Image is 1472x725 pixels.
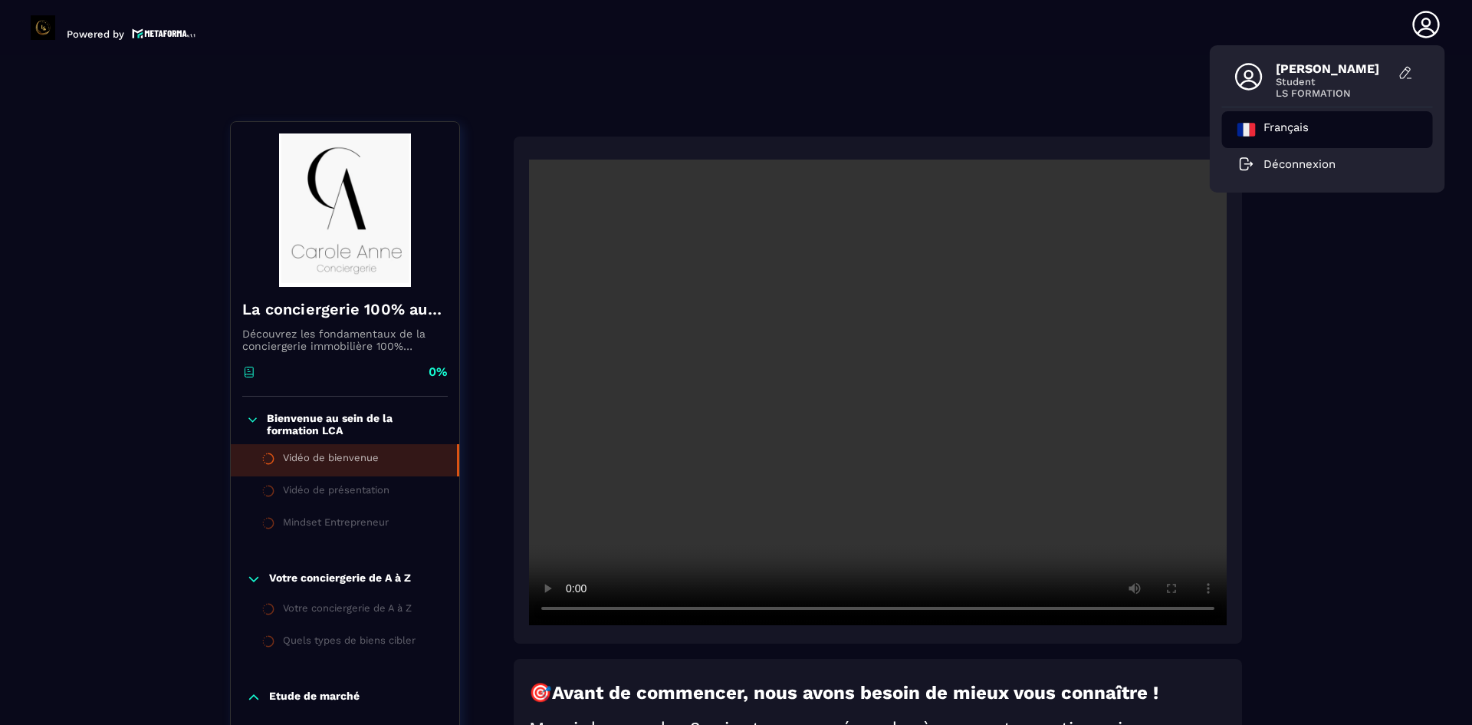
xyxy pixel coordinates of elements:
[429,364,448,381] p: 0%
[529,682,1227,704] h2: 🎯
[1276,76,1391,87] span: Student
[1276,61,1391,76] span: [PERSON_NAME]
[132,27,196,40] img: logo
[1276,87,1391,99] span: LS FORMATION
[31,15,55,40] img: logo-branding
[552,682,1158,704] strong: Avant de commencer, nous avons besoin de mieux vous connaître !
[242,298,448,320] h4: La conciergerie 100% automatisée
[269,572,411,587] p: Votre conciergerie de A à Z
[269,690,360,705] p: Etude de marché
[1263,120,1309,139] p: Français
[67,28,124,40] p: Powered by
[283,484,389,501] div: Vidéo de présentation
[242,133,448,287] img: banner
[242,328,448,352] p: Découvrez les fondamentaux de la conciergerie immobilière 100% automatisée. Cette formation est c...
[267,412,444,437] p: Bienvenue au sein de la formation LCA
[283,602,412,619] div: Votre conciergerie de A à Z
[283,634,416,651] div: Quels types de biens cibler
[1263,157,1336,171] p: Déconnexion
[283,516,389,533] div: Mindset Entrepreneur
[283,452,379,469] div: Vidéo de bienvenue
